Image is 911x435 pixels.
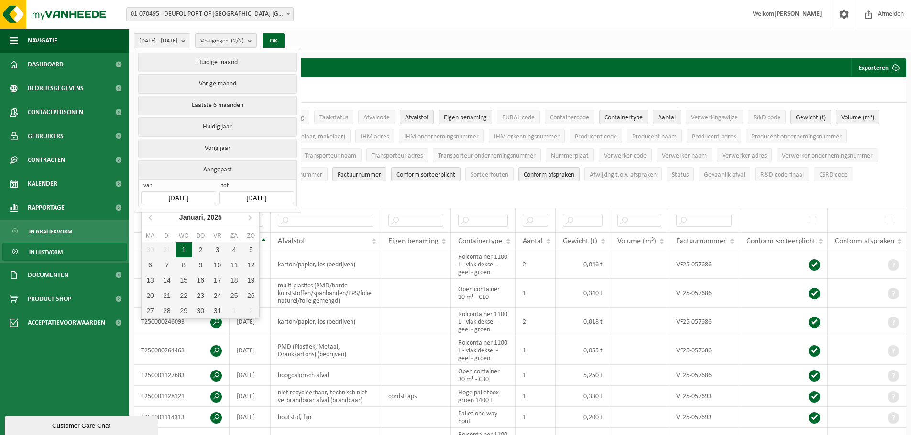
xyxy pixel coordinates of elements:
span: Gebruikers [28,124,64,148]
img: website_grey.svg [15,25,23,32]
button: Conform sorteerplicht : Activate to sort [391,167,461,181]
td: Hoge palletbox groen 1400 L [451,386,516,407]
td: 1 [516,365,556,386]
button: AantalAantal: Activate to sort [653,110,681,124]
button: Exporteren [851,58,905,77]
span: Afvalstof [278,237,305,245]
td: VF25-057686 [669,250,739,279]
span: Contactpersonen [28,100,83,124]
td: 0,340 t [556,279,610,308]
td: Open container 10 m³ - C10 [451,279,516,308]
button: TaakstatusTaakstatus: Activate to sort [314,110,353,124]
span: Producent adres [692,133,736,140]
button: Aangepast [138,160,296,179]
span: 01-070495 - DEUFOL PORT OF ANTWERP NV - ANTWERPEN [127,8,293,21]
td: 0,055 t [556,336,610,365]
td: multi plastics (PMD/harde kunststoffen/spanbanden/EPS/folie naturel/folie gemengd) [271,279,381,308]
span: Documenten [28,263,68,287]
div: 31 [159,242,176,257]
div: 10 [209,257,226,273]
button: StatusStatus: Activate to sort [667,167,694,181]
span: Transporteur ondernemingsnummer [438,152,536,159]
div: 1 [226,303,242,318]
td: 1 [516,407,556,428]
span: Containertype [458,237,502,245]
span: Verwerker code [604,152,647,159]
button: NummerplaatNummerplaat: Activate to sort [546,148,594,162]
span: IHM adres [361,133,389,140]
span: Contracten [28,148,65,172]
div: 11 [226,257,242,273]
span: Status [672,171,689,179]
span: Kalender [28,172,57,196]
span: Verwerker ondernemingsnummer [782,152,873,159]
td: T250001128121 [134,386,230,407]
button: R&D codeR&amp;D code: Activate to sort [748,110,786,124]
span: Conform sorteerplicht [396,171,455,179]
span: Gewicht (t) [796,114,826,121]
span: Taakstatus [319,114,348,121]
span: Factuurnummer [338,171,381,179]
td: VF25-057686 [669,279,739,308]
div: 8 [176,257,192,273]
div: ma [142,231,158,241]
td: T250001127683 [134,365,230,386]
td: VF25-057693 [669,407,739,428]
td: niet recycleerbaar, technisch niet verbrandbaar afval (brandbaar) [271,386,381,407]
td: 2 [516,308,556,336]
span: Eigen benaming [388,237,439,245]
td: hoogcalorisch afval [271,365,381,386]
button: Volume (m³)Volume (m³): Activate to sort [836,110,879,124]
button: Transporteur ondernemingsnummerTransporteur ondernemingsnummer : Activate to sort [433,148,541,162]
a: In lijstvorm [2,243,127,261]
iframe: chat widget [5,414,160,435]
td: [DATE] [230,365,271,386]
span: Afvalcode [363,114,390,121]
span: Rapportage [28,196,65,220]
div: 4 [226,242,242,257]
button: IHM adresIHM adres: Activate to sort [355,129,394,143]
div: 23 [192,288,209,303]
div: 29 [176,303,192,318]
div: wo [176,231,192,241]
td: VF25-057693 [669,386,739,407]
span: tot [219,182,294,191]
div: 25 [226,288,242,303]
div: Keywords op verkeer [104,56,164,63]
button: Producent adresProducent adres: Activate to sort [687,129,741,143]
span: Transporteur naam [305,152,356,159]
span: Vestigingen [200,34,244,48]
button: VerwerkingswijzeVerwerkingswijze: Activate to sort [686,110,743,124]
button: Conform afspraken : Activate to sort [518,167,580,181]
td: Pallet one way hout [451,407,516,428]
div: 7 [159,257,176,273]
span: In grafiekvorm [29,223,72,241]
button: Vorige maand [138,74,296,94]
td: 0,200 t [556,407,610,428]
img: logo_orange.svg [15,15,23,23]
button: Gewicht (t)Gewicht (t): Activate to sort [790,110,831,124]
span: Bedrijfsgegevens [28,76,84,100]
span: Sorteerfouten [471,171,508,179]
a: In grafiekvorm [2,222,127,240]
button: Verwerker naamVerwerker naam: Activate to sort [657,148,712,162]
button: Afwijking t.o.v. afsprakenAfwijking t.o.v. afspraken: Activate to sort [584,167,662,181]
img: tab_domain_overview_orange.svg [26,55,34,63]
button: Huidig jaar [138,117,296,137]
td: [DATE] [230,308,271,336]
div: Januari, [176,210,226,225]
div: 31 [209,303,226,318]
span: CSRD code [819,171,848,179]
span: [DATE] - [DATE] [139,34,177,48]
div: 18 [226,273,242,288]
i: 2025 [207,214,222,221]
td: 5,250 t [556,365,610,386]
button: Verwerker ondernemingsnummerVerwerker ondernemingsnummer: Activate to sort [777,148,878,162]
button: AfvalcodeAfvalcode: Activate to sort [358,110,395,124]
td: 0,018 t [556,308,610,336]
span: In lijstvorm [29,243,63,261]
button: Verwerker adresVerwerker adres: Activate to sort [717,148,772,162]
td: Rolcontainer 1100 L - vlak deksel - geel - groen [451,308,516,336]
td: 2 [516,250,556,279]
div: 1 [176,242,192,257]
